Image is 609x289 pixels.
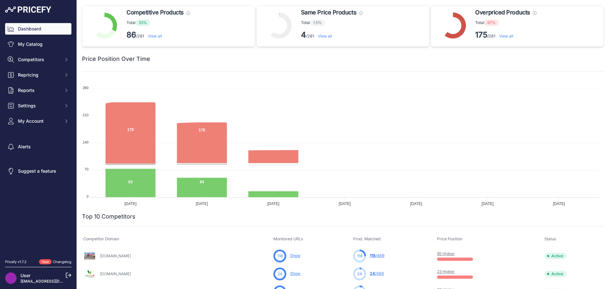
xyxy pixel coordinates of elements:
tspan: [DATE] [267,202,280,206]
span: New [39,259,52,265]
p: Total [475,20,536,26]
a: 24/469 [370,271,384,276]
a: 118/469 [370,253,385,258]
span: Overpriced Products [475,8,530,17]
span: 1.5% [310,20,325,26]
span: Competitors [18,56,60,63]
button: Reports [5,85,71,96]
button: Competitors [5,54,71,65]
span: Active [544,271,566,277]
span: 118 [370,253,376,258]
span: Status [544,236,556,241]
span: 24 [370,271,375,276]
a: User [20,273,30,278]
span: 118 [357,253,362,259]
img: Pricefy Logo [5,6,51,13]
tspan: 280 [83,86,88,90]
h2: Price Position Over Time [82,54,150,63]
p: Total [301,20,363,26]
tspan: [DATE] [339,202,351,206]
tspan: [DATE] [196,202,208,206]
a: [DOMAIN_NAME] [100,271,131,276]
tspan: 210 [83,113,88,117]
span: My Account [18,118,60,124]
a: View all [148,34,162,38]
a: Alerts [5,141,71,153]
tspan: [DATE] [553,202,565,206]
span: Prod. Matched [353,236,381,241]
a: View all [499,34,513,38]
a: My Catalog [5,38,71,50]
nav: Sidebar [5,23,71,252]
span: 118 [277,253,283,259]
p: /261 [301,30,363,40]
p: /261 [475,30,536,40]
strong: 86 [126,30,136,39]
span: Reports [18,87,60,94]
div: Pricefy v1.7.2 [5,259,27,265]
strong: 4 [301,30,306,39]
span: 24 [357,271,362,277]
span: 33% [135,20,150,26]
tspan: [DATE] [125,202,137,206]
tspan: 0 [86,194,88,198]
span: Same Price Products [301,8,356,17]
a: Suggest a feature [5,165,71,177]
tspan: [DATE] [482,202,494,206]
tspan: [DATE] [410,202,422,206]
a: Dashboard [5,23,71,35]
span: 24 [278,271,282,277]
span: Active [544,253,566,259]
a: Show [290,271,300,276]
span: Competitive Products [126,8,184,17]
button: Settings [5,100,71,111]
a: [DOMAIN_NAME] [100,253,131,258]
span: Competitor Domain [83,236,119,241]
a: [EMAIL_ADDRESS][DOMAIN_NAME] [20,279,87,284]
a: Show [290,253,300,258]
tspan: 140 [83,140,88,144]
button: Repricing [5,69,71,81]
span: 67% [484,20,499,26]
span: Repricing [18,72,60,78]
tspan: 70 [85,167,88,171]
strong: 175 [475,30,487,39]
span: Settings [18,103,60,109]
p: /261 [126,30,190,40]
span: Monitored URLs [273,236,303,241]
a: 95 Higher [437,251,455,256]
a: Changelog [53,260,71,264]
span: Price Position [437,236,462,241]
a: 23 Higher [437,269,455,274]
a: View all [318,34,332,38]
h2: Top 10 Competitors [82,212,135,221]
button: My Account [5,115,71,127]
p: Total [126,20,190,26]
